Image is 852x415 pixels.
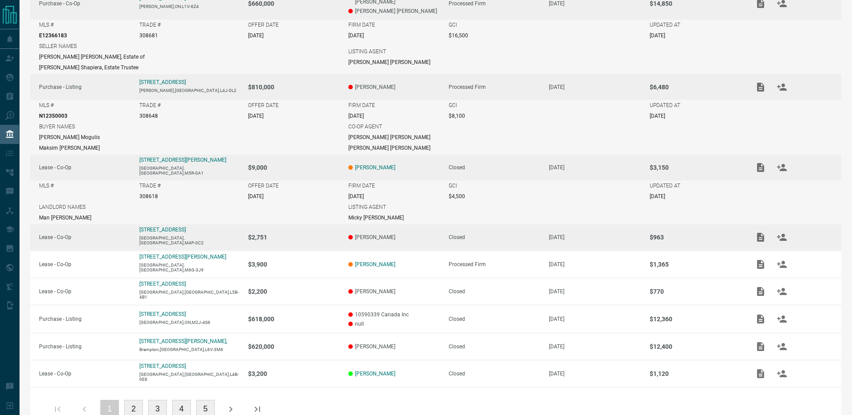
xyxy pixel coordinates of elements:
[549,234,640,240] p: [DATE]
[355,261,395,267] a: [PERSON_NAME]
[139,372,239,382] p: [GEOGRAPHIC_DATA],[GEOGRAPHIC_DATA],L4B-0E8
[348,343,440,350] p: [PERSON_NAME]
[348,145,430,151] p: [PERSON_NAME] [PERSON_NAME]
[39,113,67,119] p: N12350003
[139,157,226,163] a: [STREET_ADDRESS][PERSON_NAME]
[549,288,640,295] p: [DATE]
[650,193,665,200] p: [DATE]
[248,183,279,189] p: OFFER DATE
[771,343,793,349] span: Match Clients
[549,261,640,267] p: [DATE]
[549,84,640,90] p: [DATE]
[39,124,75,130] p: BUYER NAMES
[139,311,186,317] a: [STREET_ADDRESS]
[348,84,440,90] p: [PERSON_NAME]
[449,84,540,90] div: Processed Firm
[348,321,440,327] p: null
[449,343,540,350] div: Closed
[139,113,158,119] p: 308648
[449,183,457,189] p: GCI
[39,32,67,39] p: E12366183
[449,0,540,7] div: Processed Firm
[449,113,465,119] p: $8,100
[771,234,793,240] span: Match Clients
[39,22,54,28] p: MLS #
[650,234,741,241] p: $963
[248,164,339,171] p: $9,000
[39,234,130,240] p: Lease - Co-Op
[650,343,741,350] p: $12,400
[139,102,161,108] p: TRADE #
[139,235,239,245] p: [GEOGRAPHIC_DATA],[GEOGRAPHIC_DATA],M4P-0C2
[139,338,227,344] a: [STREET_ADDRESS][PERSON_NAME],
[39,204,86,210] p: LANDLORD NAMES
[348,8,440,14] p: [PERSON_NAME] [PERSON_NAME]
[348,124,382,130] p: CO-OP AGENT
[348,215,404,221] p: Micky [PERSON_NAME]
[39,371,130,377] p: Lease - Co-Op
[348,183,375,189] p: FIRM DATE
[771,315,793,322] span: Match Clients
[650,102,680,108] p: UPDATED AT
[139,290,239,299] p: [GEOGRAPHIC_DATA],[GEOGRAPHIC_DATA],L5B-4B1
[355,371,395,377] a: [PERSON_NAME]
[750,84,771,90] span: Add / View Documents
[39,183,54,189] p: MLS #
[139,227,186,233] a: [STREET_ADDRESS]
[549,0,640,7] p: [DATE]
[139,263,239,272] p: [GEOGRAPHIC_DATA],[GEOGRAPHIC_DATA],M6G-3J9
[771,84,793,90] span: Match Clients
[139,320,239,325] p: [GEOGRAPHIC_DATA],ON,M2J-4S6
[650,261,741,268] p: $1,365
[549,164,640,171] p: [DATE]
[771,288,793,295] span: Match Clients
[248,343,339,350] p: $620,000
[348,113,364,119] p: [DATE]
[39,164,130,171] p: Lease - Co-Op
[348,311,440,318] p: 10590339 Canada Inc
[39,134,100,140] p: [PERSON_NAME] Mogulis
[549,371,640,377] p: [DATE]
[39,102,54,108] p: MLS #
[248,102,279,108] p: OFFER DATE
[139,254,226,260] a: [STREET_ADDRESS][PERSON_NAME]
[549,316,640,322] p: [DATE]
[650,315,741,323] p: $12,360
[39,288,130,295] p: Lease - Co-Op
[771,261,793,267] span: Match Clients
[750,343,771,349] span: Add / View Documents
[449,316,540,322] div: Closed
[750,315,771,322] span: Add / View Documents
[771,370,793,376] span: Match Clients
[348,288,440,295] p: [PERSON_NAME]
[449,102,457,108] p: GCI
[139,166,239,176] p: [GEOGRAPHIC_DATA],[GEOGRAPHIC_DATA],M5R-0A1
[39,64,138,71] p: [PERSON_NAME] Shapiera, Estate Trustee
[248,261,339,268] p: $3,900
[39,145,100,151] p: Maksim [PERSON_NAME]
[39,0,130,7] p: Purchase - Co-Op
[348,234,440,240] p: [PERSON_NAME]
[750,288,771,295] span: Add / View Documents
[139,4,239,9] p: [PERSON_NAME],ON,L1V-6Z4
[650,84,741,91] p: $6,480
[248,234,339,241] p: $2,751
[650,113,665,119] p: [DATE]
[139,281,186,287] a: [STREET_ADDRESS]
[39,215,91,221] p: Man [PERSON_NAME]
[139,193,158,200] p: 308618
[248,315,339,323] p: $618,000
[139,363,186,369] a: [STREET_ADDRESS]
[449,164,540,171] div: Closed
[750,370,771,376] span: Add / View Documents
[139,22,161,28] p: TRADE #
[750,261,771,267] span: Add / View Documents
[39,316,130,322] p: Purchase - Listing
[650,164,741,171] p: $3,150
[39,343,130,350] p: Purchase - Listing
